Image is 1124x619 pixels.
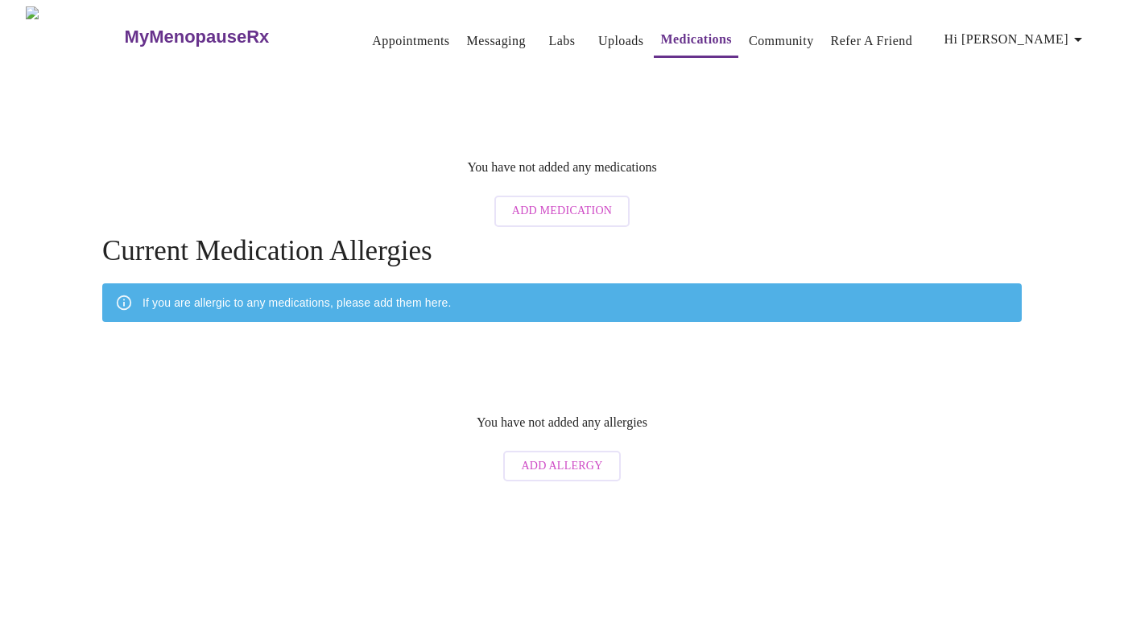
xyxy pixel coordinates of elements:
a: Labs [548,30,575,52]
a: Appointments [372,30,449,52]
a: Refer a Friend [831,30,913,52]
button: Community [742,25,820,57]
img: MyMenopauseRx Logo [26,6,122,67]
a: Community [749,30,814,52]
h4: Current Medication Allergies [102,235,1022,267]
button: Hi [PERSON_NAME] [938,23,1094,56]
button: Appointments [366,25,456,57]
button: Add Allergy [503,451,620,482]
a: Messaging [466,30,525,52]
button: Labs [536,25,588,57]
button: Messaging [460,25,531,57]
span: Add Allergy [521,456,602,477]
h3: MyMenopauseRx [125,27,270,47]
p: You have not added any allergies [477,415,647,430]
button: Medications [654,23,738,58]
a: Uploads [598,30,644,52]
button: Refer a Friend [824,25,919,57]
div: If you are allergic to any medications, please add them here. [143,288,451,317]
p: You have not added any medications [467,160,656,175]
a: MyMenopauseRx [122,9,333,65]
button: Add Medication [494,196,630,227]
a: Medications [660,28,732,51]
span: Hi [PERSON_NAME] [944,28,1088,51]
span: Add Medication [512,201,612,221]
button: Uploads [592,25,651,57]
